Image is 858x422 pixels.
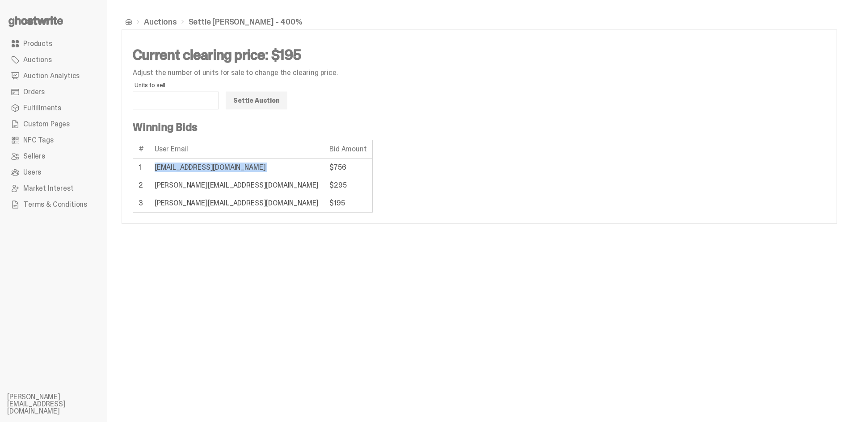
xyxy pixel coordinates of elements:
[177,18,303,26] li: Settle [PERSON_NAME] - 400%
[7,132,100,148] a: NFC Tags
[133,48,826,62] h3: Current clearing price: $195
[23,56,52,63] span: Auctions
[149,176,324,194] td: [PERSON_NAME][EMAIL_ADDRESS][DOMAIN_NAME]
[324,194,372,213] td: $195
[149,159,324,177] td: [EMAIL_ADDRESS][DOMAIN_NAME]
[133,140,149,159] th: #
[7,116,100,132] a: Custom Pages
[149,194,324,213] td: [PERSON_NAME][EMAIL_ADDRESS][DOMAIN_NAME]
[23,104,61,112] span: Fulfillments
[7,100,100,116] a: Fulfillments
[7,148,100,164] a: Sellers
[324,140,372,159] th: Bid Amount
[226,92,287,109] button: Settle Auction
[23,72,80,79] span: Auction Analytics
[7,84,100,100] a: Orders
[149,140,324,159] th: User Email
[133,122,826,133] h4: Winning Bids
[7,52,100,68] a: Auctions
[7,196,100,213] a: Terms & Conditions
[23,137,54,144] span: NFC Tags
[133,69,826,76] p: Adjust the number of units for sale to change the clearing price.
[7,68,100,84] a: Auction Analytics
[324,176,372,194] td: $295
[133,159,149,177] td: 1
[144,18,177,26] a: Auctions
[23,40,52,47] span: Products
[23,88,45,96] span: Orders
[23,169,41,176] span: Users
[133,194,149,213] td: 3
[133,176,149,194] td: 2
[324,159,372,177] td: $756
[7,164,100,180] a: Users
[23,201,87,208] span: Terms & Conditions
[135,82,220,88] span: Units to sell
[23,185,74,192] span: Market Interest
[7,36,100,52] a: Products
[7,180,100,196] a: Market Interest
[23,121,70,128] span: Custom Pages
[133,92,219,109] input: Units to sell
[23,153,45,160] span: Sellers
[7,393,114,415] li: [PERSON_NAME][EMAIL_ADDRESS][DOMAIN_NAME]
